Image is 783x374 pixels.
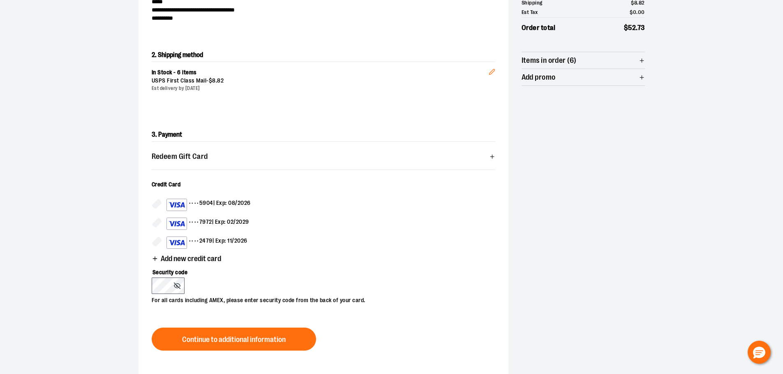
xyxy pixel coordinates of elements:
span: $ [630,9,633,15]
span: Add promo [522,73,556,81]
span: Est Tax [522,8,538,16]
span: 82 [217,77,224,84]
span: Items in order (6) [522,57,577,64]
span: 0 [633,9,637,15]
button: Redeem Gift Card [152,148,495,165]
span: Credit Card [152,181,181,188]
span: . [636,9,638,15]
span: 00 [638,9,645,15]
span: Redeem Gift Card [152,153,208,161]
span: 73 [637,24,645,32]
label: Security code [152,264,487,278]
div: Est delivery by [DATE] [152,85,489,92]
p: For all cards including AMEX, please enter security code from the back of your card. [152,294,487,305]
span: Add new credit card [161,255,221,263]
button: Edit [482,55,502,84]
div: In Stock - 6 items [152,69,489,77]
div: •••• 5904 | Exp: 08/2026 [166,199,251,211]
button: Hello, have a question? Let’s chat. [748,341,771,364]
span: 52 [628,24,636,32]
span: . [636,24,637,32]
div: USPS First Class Mail - [152,77,489,85]
button: Items in order (6) [522,52,645,69]
img: Visa card example showing the 16-digit card number on the front of the card [169,219,185,229]
input: Visa card example showing the 16-digit card number on the front of the cardVisa card example show... [152,199,162,209]
img: Visa card example showing the 16-digit card number on the front of the card [169,200,185,210]
span: Order total [522,23,556,33]
button: Continue to additional information [152,328,316,351]
button: Add new credit card [152,255,221,264]
span: Continue to additional information [182,336,286,344]
input: Visa card example showing the 16-digit card number on the front of the cardVisa card example show... [152,218,162,227]
h2: 2. Shipping method [152,48,495,62]
span: 8 [212,77,216,84]
div: •••• 7972 | Exp: 02/2029 [166,218,249,230]
span: . [216,77,217,84]
span: $ [209,77,212,84]
div: •••• 2479 | Exp: 11/2026 [166,236,247,249]
button: Add promo [522,69,645,85]
input: Visa card example showing the 16-digit card number on the front of the cardVisa card example show... [152,236,162,246]
img: Visa card example showing the 16-digit card number on the front of the card [169,238,185,248]
span: $ [624,24,628,32]
h2: 3. Payment [152,128,495,142]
